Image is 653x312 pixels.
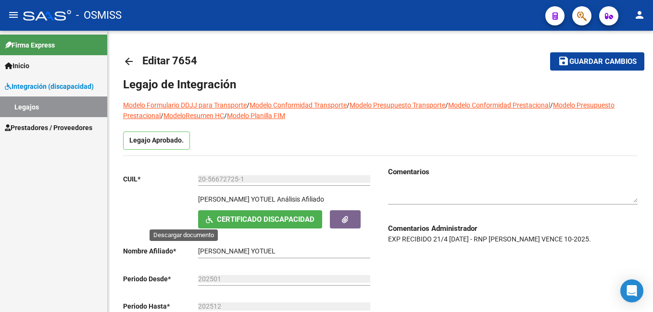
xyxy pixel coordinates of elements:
[123,101,247,109] a: Modelo Formulario DDJJ para Transporte
[123,274,198,284] p: Periodo Desde
[350,101,445,109] a: Modelo Presupuesto Transporte
[198,194,276,204] p: [PERSON_NAME] YOTUEL
[5,81,94,92] span: Integración (discapacidad)
[569,58,637,66] span: Guardar cambios
[227,112,285,120] a: Modelo Planilla FIM
[277,194,324,204] div: Análisis Afiliado
[198,210,322,228] button: Certificado Discapacidad
[163,112,224,120] a: ModeloResumen HC
[388,223,638,234] h3: Comentarios Administrador
[388,167,638,177] h3: Comentarios
[5,40,55,50] span: Firma Express
[76,5,122,26] span: - OSMISS
[5,60,29,71] span: Inicio
[388,234,638,244] p: EXP RECIBIDO 21/4 [DATE] - RNP [PERSON_NAME] VENCE 10-2025.
[123,132,190,150] p: Legajo Aprobado.
[142,55,197,67] span: Editar 7654
[8,9,19,21] mat-icon: menu
[634,9,645,21] mat-icon: person
[550,52,644,70] button: Guardar cambios
[250,101,347,109] a: Modelo Conformidad Transporte
[123,174,198,184] p: CUIL
[5,122,92,133] span: Prestadores / Proveedores
[123,77,638,92] h1: Legajo de Integración
[123,301,198,312] p: Periodo Hasta
[558,55,569,67] mat-icon: save
[448,101,550,109] a: Modelo Conformidad Prestacional
[123,56,135,67] mat-icon: arrow_back
[123,246,198,256] p: Nombre Afiliado
[217,216,314,224] span: Certificado Discapacidad
[620,279,643,302] div: Open Intercom Messenger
